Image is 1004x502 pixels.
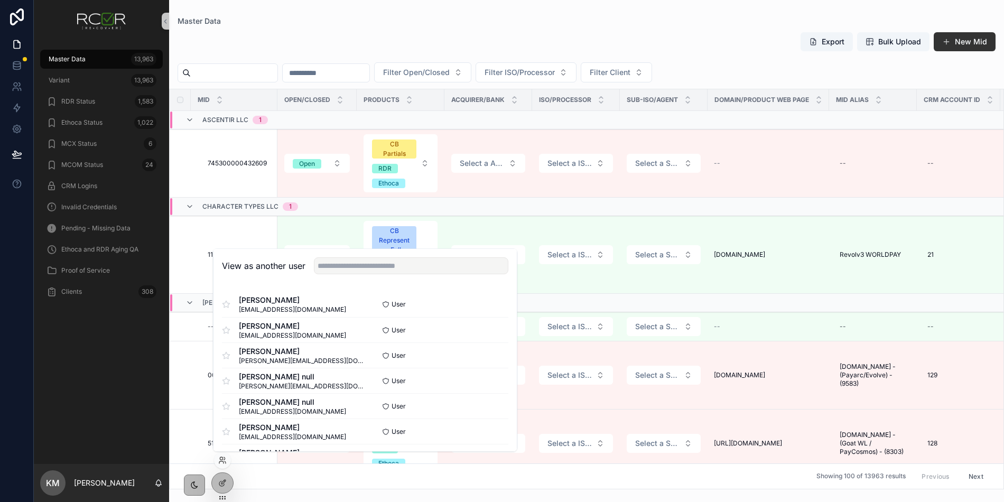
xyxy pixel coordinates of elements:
span: User [392,326,406,334]
a: Ethoca and RDR Aging QA [40,240,163,259]
button: Next [961,468,991,485]
button: Select Button [451,245,525,264]
span: Filter Client [590,67,630,78]
span: Master Data [49,55,86,63]
a: Select Button [363,134,438,193]
span: [PERSON_NAME] [202,299,255,307]
span: User [392,351,406,360]
a: [DOMAIN_NAME] [714,371,823,379]
a: 128 [923,435,994,452]
img: App logo [77,13,126,30]
span: [PERSON_NAME] [239,422,346,433]
div: scrollable content [34,42,169,315]
button: Select Button [364,134,438,192]
span: MID [198,96,210,104]
button: Select Button [476,62,577,82]
button: Select Button [581,62,652,82]
button: Select Button [284,245,350,264]
a: Master Data [178,16,221,26]
span: Ethoca Status [61,118,103,127]
a: [DOMAIN_NAME] - (Goat WL / PayCosmos) - (8303) [835,426,910,460]
span: [PERSON_NAME] [239,346,365,357]
span: 129 [927,371,937,379]
a: -- [835,318,910,335]
a: Select Button [538,433,613,453]
button: Select Button [364,221,438,289]
span: [PERSON_NAME] [239,448,346,458]
span: [PERSON_NAME] null [239,397,346,407]
span: [EMAIL_ADDRESS][DOMAIN_NAME] [239,433,346,441]
div: CB Partials [378,140,410,159]
span: CRM Account ID [924,96,980,104]
a: 000000899583 [203,367,271,384]
span: Ethoca and RDR Aging QA [61,245,138,254]
div: 13,963 [131,53,156,66]
span: [EMAIL_ADDRESS][DOMAIN_NAME] [239,331,346,340]
button: Select Button [539,245,613,264]
span: Pending - Missing Data [61,224,131,233]
a: Ethoca Status1,022 [40,113,163,132]
span: [PERSON_NAME] null [239,371,365,382]
span: [PERSON_NAME][EMAIL_ADDRESS][DOMAIN_NAME] [239,382,365,391]
a: Invalid Credentials [40,198,163,217]
span: Proof of Service [61,266,110,275]
button: New Mid [934,32,996,51]
div: 6 [144,137,156,150]
span: -- [714,159,720,168]
a: -- [835,155,910,172]
span: RDR Status [61,97,95,106]
div: 24 [142,159,156,171]
a: [URL][DOMAIN_NAME] [714,439,823,448]
span: User [392,427,406,436]
div: 1 [289,202,292,211]
a: Select Button [626,365,701,385]
div: RDR [378,164,392,173]
span: User [392,300,406,309]
span: Ascentir LLC [202,116,248,124]
button: Select Button [451,154,525,173]
a: Select Button [626,317,701,337]
button: Select Button [374,62,471,82]
button: Unselect ETHOCA [372,458,405,468]
span: [DOMAIN_NAME] - (Goat WL / PayCosmos) - (8303) [840,431,906,456]
button: Unselect ETHOCA [372,178,405,188]
button: Select Button [539,434,613,453]
a: MCX Status6 [40,134,163,153]
span: [DOMAIN_NAME] [714,250,765,259]
a: CRM Logins [40,176,163,196]
span: Bulk Upload [878,36,921,47]
span: User [392,402,406,411]
span: Select a ISO/Processor [547,438,592,449]
a: Revolv3 WORLDPAY [835,246,910,263]
div: 1,022 [134,116,156,129]
span: Select a Sub-ISO/Agent [635,249,680,260]
a: -- [203,318,271,335]
button: Unselect CB_PARTIALS [372,138,416,159]
span: [PERSON_NAME] [239,321,346,331]
div: -- [208,322,214,331]
span: -- [714,322,720,331]
span: [PERSON_NAME][EMAIL_ADDRESS][DOMAIN_NAME] [239,357,365,365]
span: MCOM Status [61,161,103,169]
a: 21 [923,246,994,263]
button: Unselect RDR [372,163,398,173]
span: Select a ISO/Processor [547,249,592,260]
span: [DOMAIN_NAME] - (Payarc/Evolve) - (9583) [840,362,906,388]
span: Domain/Product Web Page [714,96,809,104]
a: Select Button [284,153,350,173]
a: Select Button [538,153,613,173]
a: [DOMAIN_NAME] [714,250,823,259]
button: Export [801,32,853,51]
a: Select Button [284,245,350,265]
span: Select a Sub-ISO/Agent [635,438,680,449]
a: Select Button [451,153,526,173]
span: Filter ISO/Processor [485,67,555,78]
button: Bulk Upload [857,32,929,51]
a: Select Button [538,245,613,265]
span: MCX Status [61,140,97,148]
div: Ethoca [378,459,399,468]
a: 11466676 [203,246,271,263]
a: Variant13,963 [40,71,163,90]
span: [URL][DOMAIN_NAME] [714,439,782,448]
